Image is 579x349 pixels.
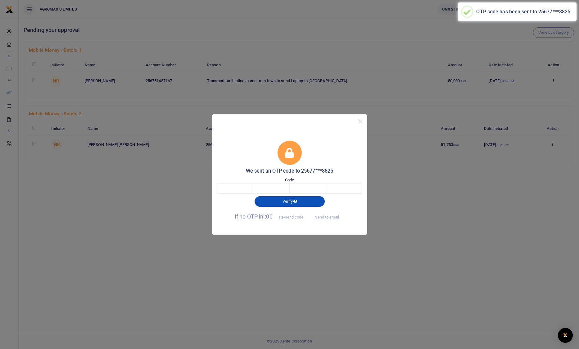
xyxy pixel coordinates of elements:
div: Open Intercom Messenger [558,328,573,343]
label: Code [285,177,294,183]
button: Close [356,117,365,126]
span: !:00 [263,213,272,220]
h5: We sent an OTP code to 25677***8825 [217,168,362,174]
span: If no OTP in [235,213,309,220]
button: Verify [255,196,325,207]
